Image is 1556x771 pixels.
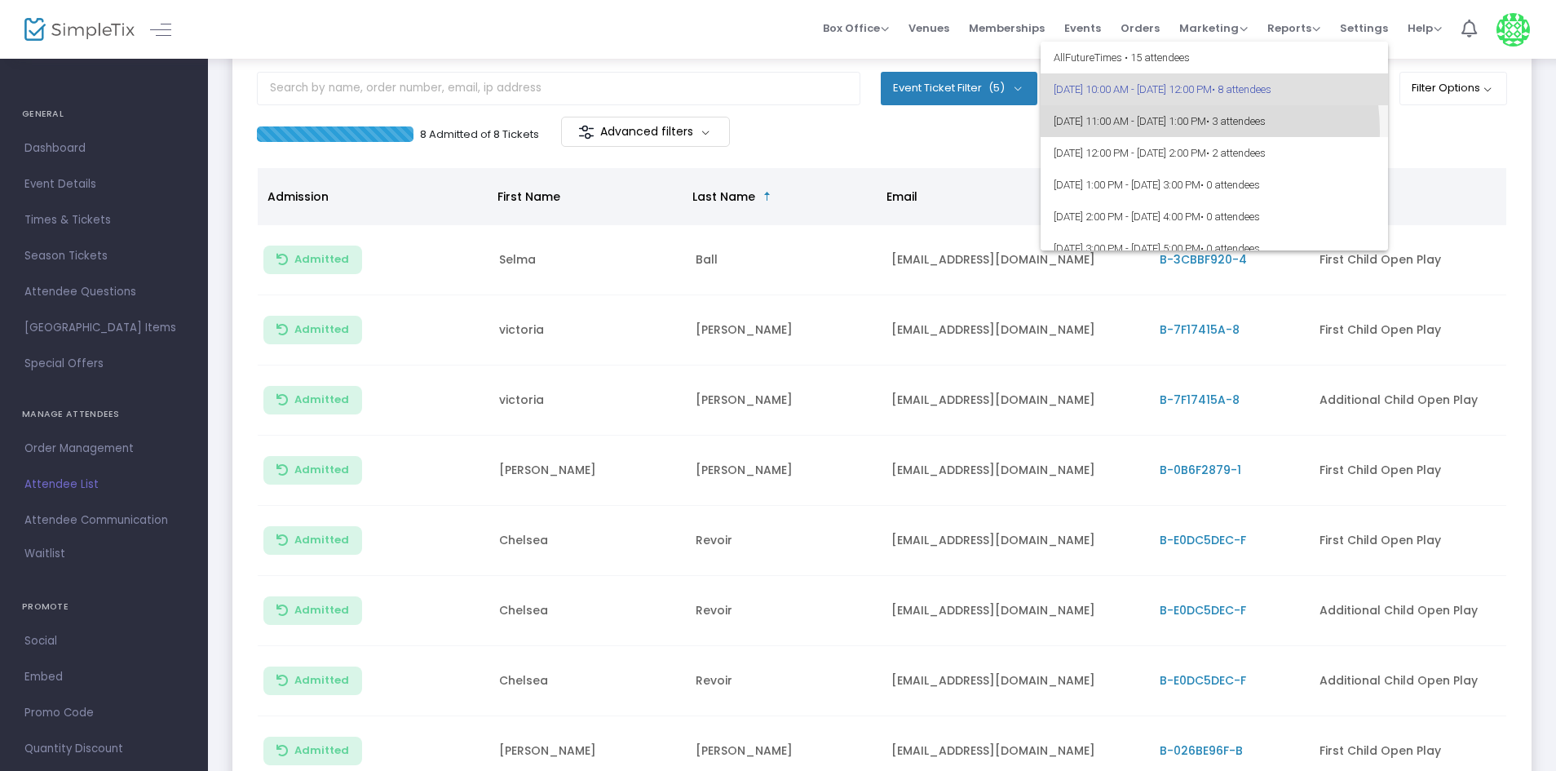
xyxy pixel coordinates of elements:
span: [DATE] 10:00 AM - [DATE] 12:00 PM [1054,73,1375,105]
span: • 2 attendees [1206,147,1266,159]
span: [DATE] 1:00 PM - [DATE] 3:00 PM [1054,169,1375,201]
span: [DATE] 2:00 PM - [DATE] 4:00 PM [1054,201,1375,233]
span: [DATE] 11:00 AM - [DATE] 1:00 PM [1054,105,1375,137]
span: • 0 attendees [1200,242,1260,255]
span: All Future Times • 15 attendees [1054,42,1375,73]
span: • 0 attendees [1200,179,1260,191]
span: [DATE] 3:00 PM - [DATE] 5:00 PM [1054,233,1375,264]
span: • 3 attendees [1206,115,1266,127]
span: • 8 attendees [1212,83,1271,95]
span: • 0 attendees [1200,210,1260,223]
span: [DATE] 12:00 PM - [DATE] 2:00 PM [1054,137,1375,169]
